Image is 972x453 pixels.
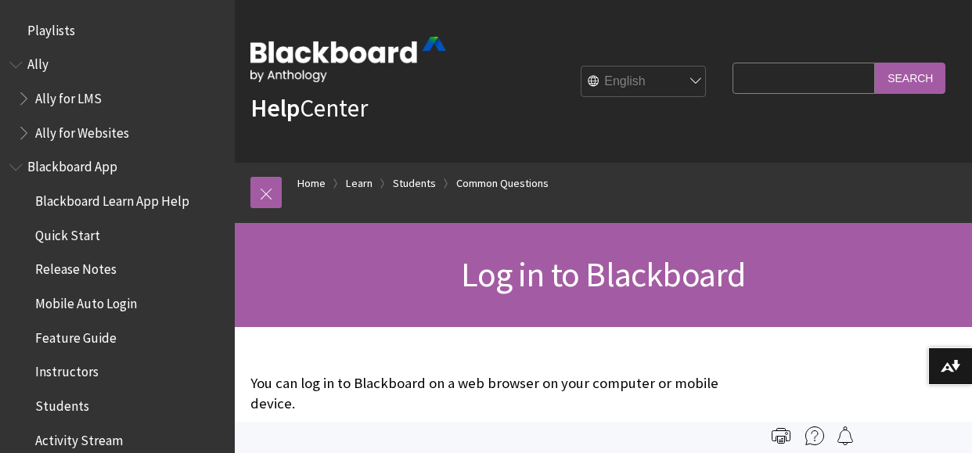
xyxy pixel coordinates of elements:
span: Feature Guide [35,325,117,346]
a: Learn [346,174,373,193]
span: Students [35,393,89,414]
span: Ally for LMS [35,85,102,106]
span: Ally [27,52,49,73]
span: Blackboard Learn App Help [35,188,189,209]
a: HelpCenter [250,92,368,124]
input: Search [875,63,945,93]
p: You can log in to Blackboard on a web browser on your computer or mobile device. [250,373,725,414]
span: Release Notes [35,257,117,278]
strong: Help [250,92,300,124]
span: Log in to Blackboard [461,253,745,296]
span: Mobile Auto Login [35,290,137,311]
a: Students [393,174,436,193]
a: Home [297,174,326,193]
span: Blackboard App [27,154,117,175]
span: Activity Stream [35,427,123,448]
a: Common Questions [456,174,549,193]
span: Playlists [27,17,75,38]
img: Print [772,426,790,445]
span: Instructors [35,359,99,380]
img: Follow this page [836,426,855,445]
span: Ally for Websites [35,120,129,141]
nav: Book outline for Anthology Ally Help [9,52,225,146]
img: Blackboard by Anthology [250,37,446,82]
select: Site Language Selector [581,67,707,98]
nav: Book outline for Playlists [9,17,225,44]
span: Quick Start [35,222,100,243]
img: More help [805,426,824,445]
